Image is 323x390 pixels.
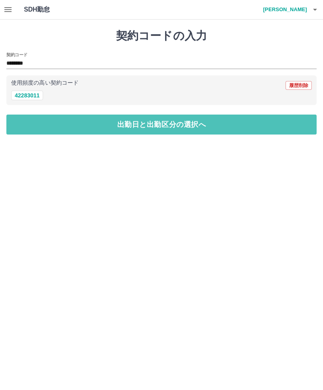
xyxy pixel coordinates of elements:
h1: 契約コードの入力 [6,29,317,43]
h2: 契約コード [6,51,28,58]
button: 履歴削除 [286,81,312,90]
p: 使用頻度の高い契約コード [11,80,79,86]
button: 出勤日と出勤区分の選択へ [6,115,317,135]
button: 42283011 [11,91,43,100]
